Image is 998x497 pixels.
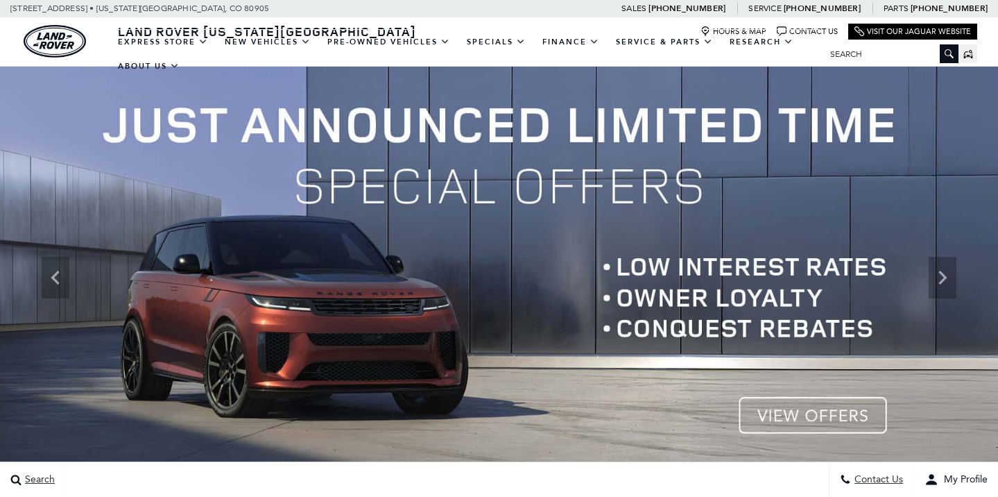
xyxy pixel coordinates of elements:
[851,474,903,486] span: Contact Us
[784,3,861,14] a: [PHONE_NUMBER]
[884,3,909,13] span: Parts
[621,3,646,13] span: Sales
[216,30,319,54] a: New Vehicles
[748,3,781,13] span: Service
[458,30,534,54] a: Specials
[21,474,55,486] span: Search
[608,30,721,54] a: Service & Parts
[319,30,458,54] a: Pre-Owned Vehicles
[648,3,725,14] a: [PHONE_NUMBER]
[24,25,86,58] img: Land Rover
[110,30,216,54] a: EXPRESS STORE
[911,3,988,14] a: [PHONE_NUMBER]
[700,26,766,37] a: Hours & Map
[24,25,86,58] a: land-rover
[110,54,188,78] a: About Us
[914,462,998,497] button: user-profile-menu
[854,26,971,37] a: Visit Our Jaguar Website
[110,30,820,78] nav: Main Navigation
[820,46,958,62] input: Search
[777,26,838,37] a: Contact Us
[110,23,424,40] a: Land Rover [US_STATE][GEOGRAPHIC_DATA]
[534,30,608,54] a: Finance
[10,3,269,13] a: [STREET_ADDRESS] • [US_STATE][GEOGRAPHIC_DATA], CO 80905
[118,23,416,40] span: Land Rover [US_STATE][GEOGRAPHIC_DATA]
[721,30,802,54] a: Research
[938,474,988,486] span: My Profile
